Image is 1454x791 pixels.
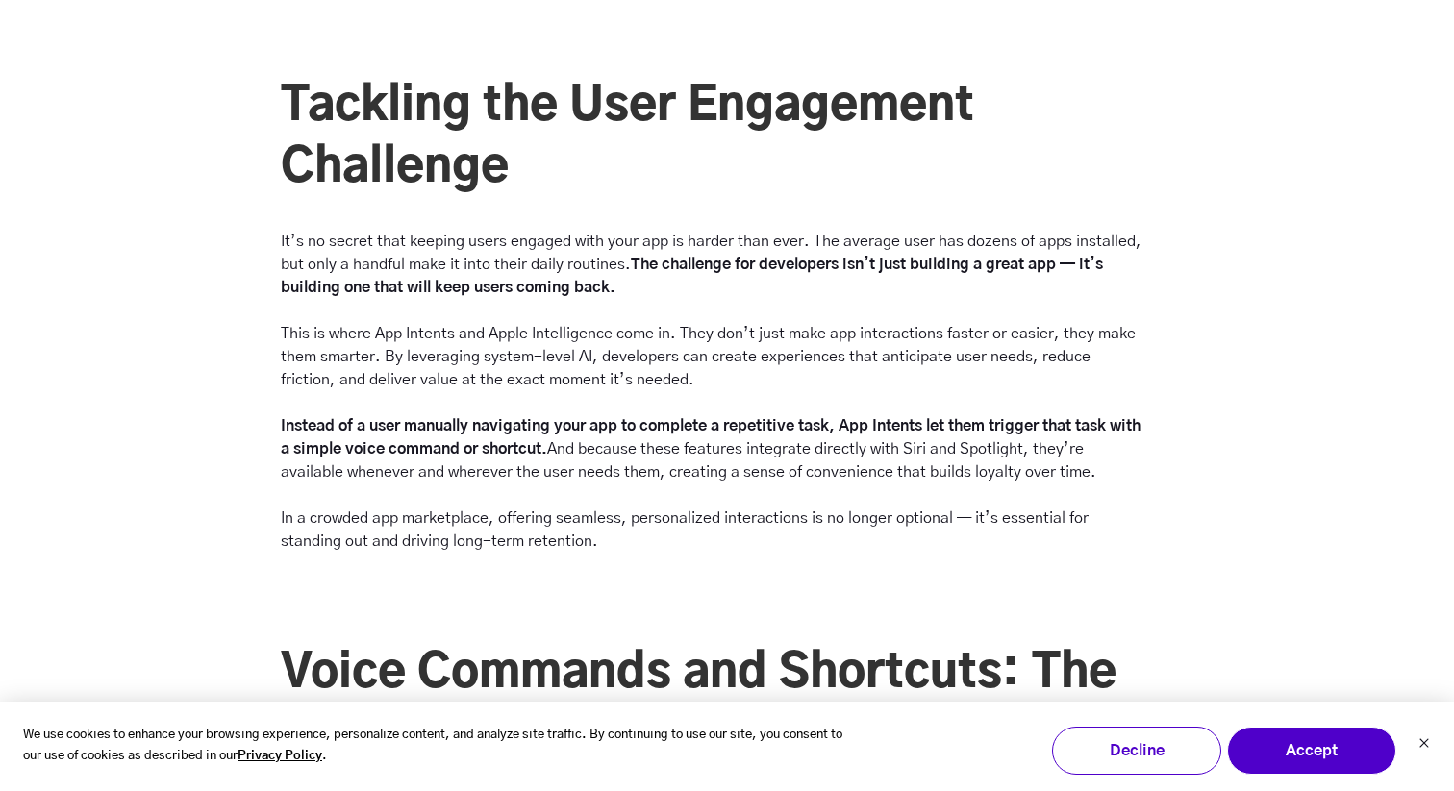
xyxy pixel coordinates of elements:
[1052,727,1221,775] button: Decline
[1418,735,1430,755] button: Dismiss cookie banner
[281,257,1103,295] strong: The challenge for developers isn’t just building a great app — it’s building one that will keep u...
[1227,727,1396,775] button: Accept
[281,643,1142,766] h2: Voice Commands and Shortcuts: The Secret to Better User Experiences
[281,418,1141,457] strong: Instead of a user manually navigating your app to complete a repetitive task, App Intents let the...
[281,230,1142,553] p: It’s no secret that keeping users engaged with your app is harder than ever. The average user has...
[23,725,849,769] p: We use cookies to enhance your browsing experience, personalize content, and analyze site traffic...
[238,746,322,768] a: Privacy Policy
[281,76,1142,199] h2: Tackling the User Engagement Challenge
